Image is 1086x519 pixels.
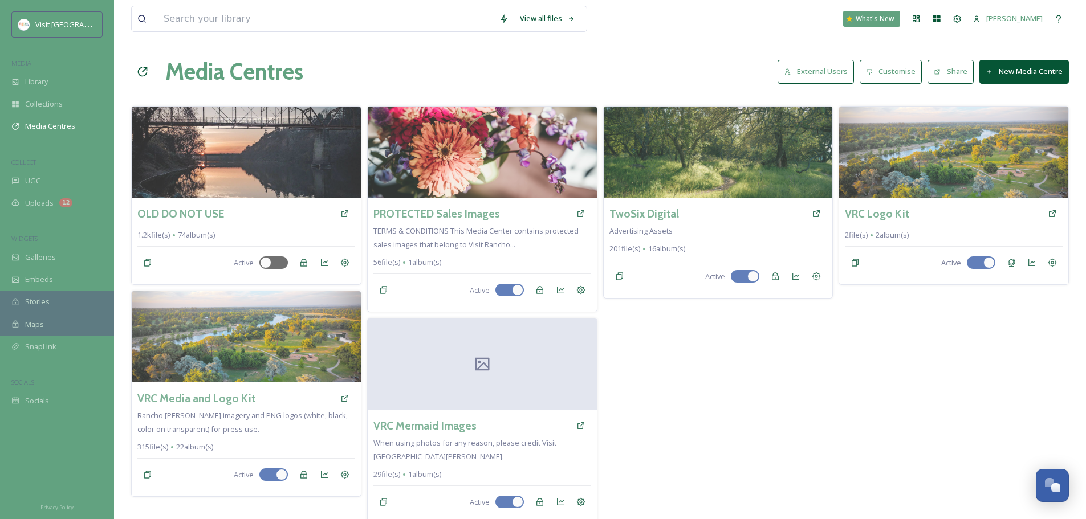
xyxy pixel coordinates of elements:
span: Active [470,497,490,508]
span: Maps [25,319,44,330]
span: 16 album(s) [648,243,685,254]
a: TwoSix Digital [609,206,679,222]
span: Rancho [PERSON_NAME] imagery and PNG logos (white, black, color on transparent) for press use. [137,410,348,434]
span: 315 file(s) [137,442,168,452]
img: DSC09563.jpg [368,107,597,198]
a: VRC Media and Logo Kit [137,390,255,407]
a: Customise [860,60,928,83]
img: IMG_0951%20%284%29.JPG [839,107,1068,198]
span: SnapLink [25,341,56,352]
button: Share [928,60,974,83]
img: IMG_0951%20%284%29.JPG [132,291,361,382]
span: Socials [25,395,49,406]
button: Open Chat [1036,469,1069,502]
span: 1 album(s) [408,257,441,268]
span: Advertising Assets [609,226,673,236]
button: Customise [860,60,922,83]
span: MEDIA [11,59,31,67]
span: 1 album(s) [408,469,441,480]
span: Library [25,76,48,87]
a: View all files [514,7,581,30]
img: images.png [18,19,30,30]
span: [PERSON_NAME] [986,13,1043,23]
a: VRC Logo Kit [845,206,909,222]
span: 56 file(s) [373,257,400,268]
span: UGC [25,175,40,186]
span: 22 album(s) [176,442,213,452]
a: External Users [778,60,860,83]
span: Active [234,258,254,268]
span: Collections [25,99,63,109]
img: 54912bf901ae2e62b430d3fb0dc63408c740484ced7f44977b0c6edc2292646d.jpg [132,107,361,198]
input: Search your library [158,6,494,31]
span: 1.2k file(s) [137,230,170,240]
div: 12 [59,198,72,207]
span: SOCIALS [11,378,34,386]
span: Stories [25,296,50,307]
span: When using photos for any reason, please credit Visit [GEOGRAPHIC_DATA][PERSON_NAME]. [373,438,556,461]
span: Uploads [25,198,54,209]
span: TERMS & CONDITIONS This Media Center contains protected sales images that belong to Visit Rancho... [373,226,579,250]
span: 2 file(s) [845,230,868,240]
span: Active [941,258,961,268]
span: Media Centres [25,121,75,132]
span: WIDGETS [11,234,38,243]
img: American%20River%20-%20Please%20credit%20Lisa%20Nottingham%20Photography%20%2879%29.jpg [604,107,833,198]
span: Active [470,285,490,296]
span: COLLECT [11,158,36,166]
span: 2 album(s) [876,230,909,240]
span: 201 file(s) [609,243,640,254]
a: PROTECTED Sales Images [373,206,500,222]
a: VRC Mermaid Images [373,418,477,434]
a: What's New [843,11,900,27]
button: New Media Centre [979,60,1069,83]
span: Privacy Policy [40,504,74,511]
h1: Media Centres [165,55,303,89]
span: Embeds [25,274,53,285]
a: OLD DO NOT USE [137,206,224,222]
button: External Users [778,60,854,83]
a: Privacy Policy [40,500,74,513]
span: 74 album(s) [178,230,215,240]
span: Visit [GEOGRAPHIC_DATA][PERSON_NAME] [35,19,180,30]
span: 29 file(s) [373,469,400,480]
a: [PERSON_NAME] [967,7,1048,30]
span: Galleries [25,252,56,263]
span: Active [705,271,725,282]
span: Active [234,469,254,480]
